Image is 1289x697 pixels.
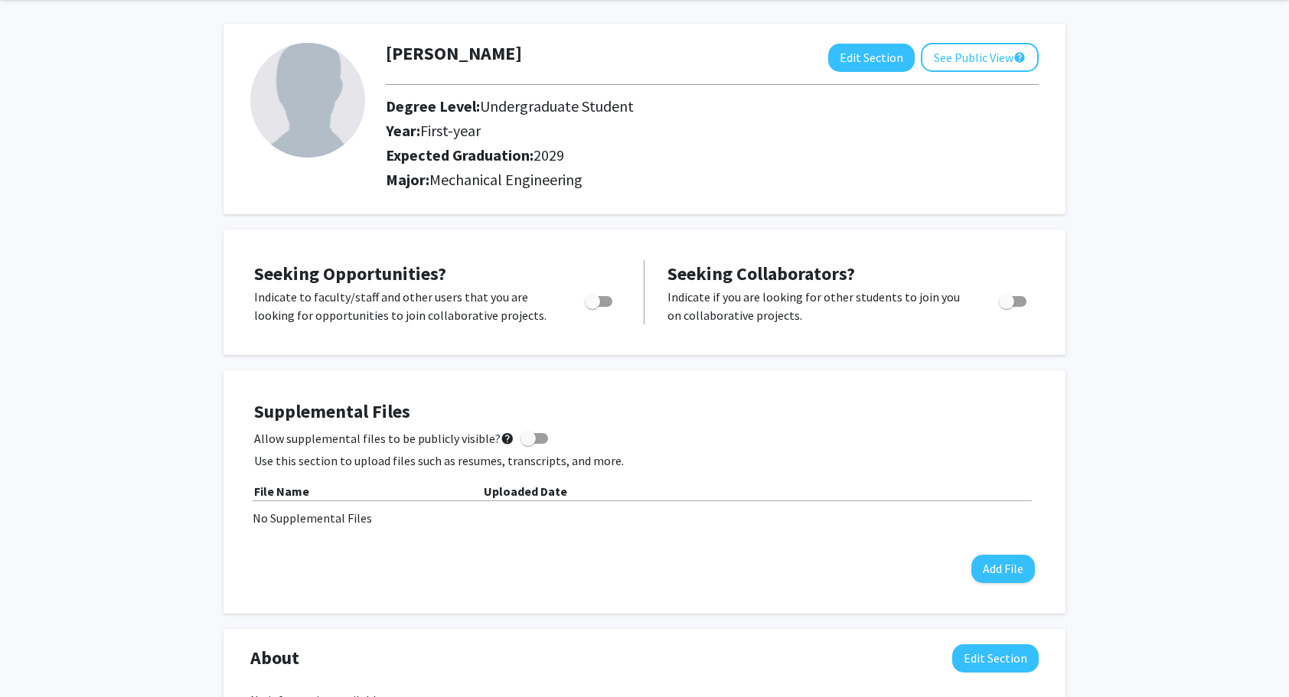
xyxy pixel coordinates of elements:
[254,451,1035,470] p: Use this section to upload files such as resumes, transcripts, and more.
[993,288,1035,311] div: Toggle
[386,171,1039,189] h2: Major:
[667,262,855,285] span: Seeking Collaborators?
[828,44,915,72] button: Edit Section
[253,509,1036,527] div: No Supplemental Files
[254,484,309,499] b: File Name
[484,484,567,499] b: Uploaded Date
[254,288,556,324] p: Indicate to faculty/staff and other users that you are looking for opportunities to join collabor...
[429,170,582,189] span: Mechanical Engineering
[501,429,514,448] mat-icon: help
[254,401,1035,423] h4: Supplemental Files
[480,96,634,116] span: Undergraduate Student
[667,288,970,324] p: Indicate if you are looking for other students to join you on collaborative projects.
[250,644,299,672] span: About
[921,43,1039,72] button: See Public View
[579,288,621,311] div: Toggle
[386,146,953,164] h2: Expected Graduation:
[250,43,365,158] img: Profile Picture
[1013,48,1026,67] mat-icon: help
[11,628,65,686] iframe: Chat
[254,429,514,448] span: Allow supplemental files to be publicly visible?
[254,262,446,285] span: Seeking Opportunities?
[386,97,953,116] h2: Degree Level:
[386,122,953,140] h2: Year:
[386,43,522,65] h1: [PERSON_NAME]
[952,644,1039,673] button: Edit About
[534,145,564,164] span: 2029
[420,121,481,140] span: First-year
[971,555,1035,583] button: Add File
